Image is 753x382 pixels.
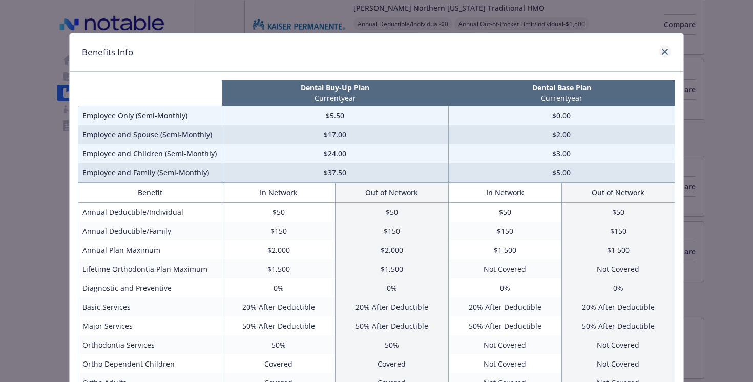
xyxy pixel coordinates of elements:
[335,222,448,240] td: $150
[222,144,448,163] td: $24.00
[448,222,561,240] td: $150
[448,278,561,297] td: 0%
[222,222,335,240] td: $150
[448,106,675,126] td: $0.00
[448,316,561,335] td: 50% After Deductible
[224,82,446,93] p: Dental Buy-Up Plan
[448,203,561,222] td: $50
[335,240,448,259] td: $2,000
[78,183,222,203] th: Benefit
[78,354,222,373] td: Ortho Dependent Children
[78,222,222,240] td: Annual Deductible/Family
[659,46,671,58] a: close
[561,278,675,297] td: 0%
[561,316,675,335] td: 50% After Deductible
[78,125,222,144] td: Employee and Spouse (Semi-Monthly)
[78,278,222,297] td: Diagnostic and Preventive
[78,144,222,163] td: Employee and Children (Semi-Monthly)
[561,335,675,354] td: Not Covered
[335,278,448,297] td: 0%
[78,80,222,106] th: intentionally left blank
[78,240,222,259] td: Annual Plan Maximum
[78,297,222,316] td: Basic Services
[561,203,675,222] td: $50
[222,183,335,203] th: In Network
[448,125,675,144] td: $2.00
[335,297,448,316] td: 20% After Deductible
[222,106,448,126] td: $5.50
[335,335,448,354] td: 50%
[335,316,448,335] td: 50% After Deductible
[561,354,675,373] td: Not Covered
[222,278,335,297] td: 0%
[448,163,675,183] td: $5.00
[561,240,675,259] td: $1,500
[450,93,673,104] p: Current year
[448,183,561,203] th: In Network
[82,46,133,59] h1: Benefits Info
[78,203,222,222] td: Annual Deductible/Individual
[222,259,335,278] td: $1,500
[448,240,561,259] td: $1,500
[448,144,675,163] td: $3.00
[222,163,448,183] td: $37.50
[78,259,222,278] td: Lifetime Orthodontia Plan Maximum
[222,297,335,316] td: 20% After Deductible
[222,316,335,335] td: 50% After Deductible
[561,183,675,203] th: Out of Network
[448,354,561,373] td: Not Covered
[335,183,448,203] th: Out of Network
[78,335,222,354] td: Orthodontia Services
[448,259,561,278] td: Not Covered
[222,354,335,373] td: Covered
[561,297,675,316] td: 20% After Deductible
[222,335,335,354] td: 50%
[78,106,222,126] td: Employee Only (Semi-Monthly)
[78,316,222,335] td: Major Services
[222,203,335,222] td: $50
[335,259,448,278] td: $1,500
[222,240,335,259] td: $2,000
[224,93,446,104] p: Current year
[335,354,448,373] td: Covered
[335,203,448,222] td: $50
[450,82,673,93] p: Dental Base Plan
[222,125,448,144] td: $17.00
[78,163,222,183] td: Employee and Family (Semi-Monthly)
[448,297,561,316] td: 20% After Deductible
[561,259,675,278] td: Not Covered
[561,222,675,240] td: $150
[448,335,561,354] td: Not Covered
